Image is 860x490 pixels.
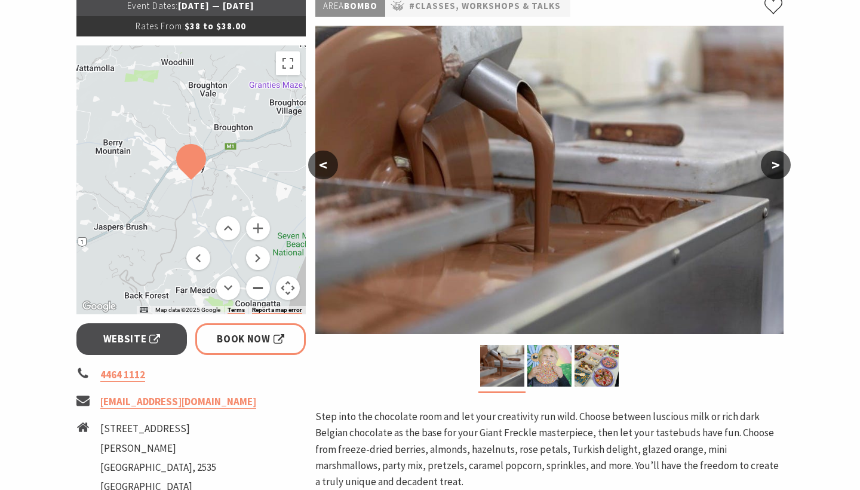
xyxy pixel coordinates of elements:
button: Move down [216,276,240,300]
img: DIY Chocolate Freckle Class [575,345,619,387]
button: Move up [216,216,240,240]
img: The Treat Factory Chocolate Production [315,26,784,334]
span: Website [103,331,161,347]
button: Zoom in [246,216,270,240]
li: [PERSON_NAME] [100,440,216,457]
button: Move left [186,246,210,270]
p: Step into the chocolate room and let your creativity run wild. Choose between luscious milk or ri... [315,409,784,490]
button: Map camera controls [276,276,300,300]
a: [EMAIL_ADDRESS][DOMAIN_NAME] [100,395,256,409]
p: $38 to $38.00 [76,16,306,36]
img: Giant Freckle DIY Chocolate Workshop [527,345,572,387]
span: Rates From: [136,20,185,32]
button: Zoom out [246,276,270,300]
a: 4464 1112 [100,368,145,382]
a: Book Now [195,323,306,355]
li: [GEOGRAPHIC_DATA], 2535 [100,460,216,476]
a: Terms (opens in new tab) [228,307,245,314]
button: > [761,151,791,179]
img: The Treat Factory Chocolate Production [480,345,524,387]
img: Google [79,299,119,314]
span: Book Now [217,331,284,347]
button: < [308,151,338,179]
button: Keyboard shortcuts [140,306,148,314]
button: Toggle fullscreen view [276,51,300,75]
span: Map data ©2025 Google [155,307,220,313]
a: Click to see this area on Google Maps [79,299,119,314]
button: Move right [246,246,270,270]
li: [STREET_ADDRESS] [100,421,216,437]
a: Website [76,323,187,355]
a: Report a map error [252,307,302,314]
